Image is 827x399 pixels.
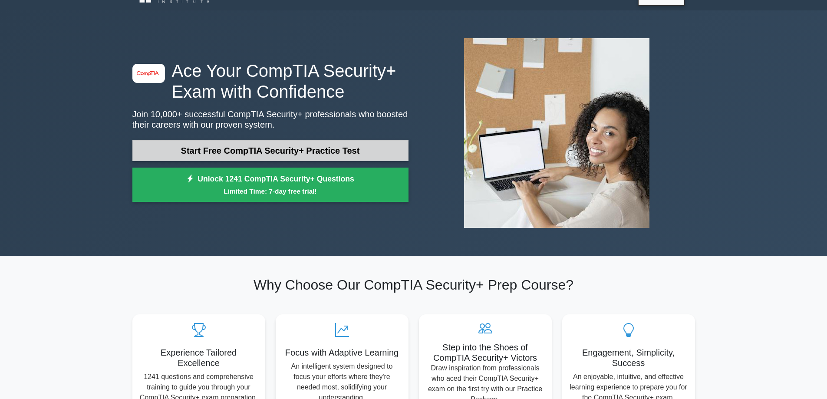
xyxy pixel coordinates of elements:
[132,60,409,102] h1: Ace Your CompTIA Security+ Exam with Confidence
[569,347,688,368] h5: Engagement, Simplicity, Success
[132,140,409,161] a: Start Free CompTIA Security+ Practice Test
[132,168,409,202] a: Unlock 1241 CompTIA Security+ QuestionsLimited Time: 7-day free trial!
[283,347,402,358] h5: Focus with Adaptive Learning
[132,109,409,130] p: Join 10,000+ successful CompTIA Security+ professionals who boosted their careers with our proven...
[132,277,695,293] h2: Why Choose Our CompTIA Security+ Prep Course?
[143,186,398,196] small: Limited Time: 7-day free trial!
[426,342,545,363] h5: Step into the Shoes of CompTIA Security+ Victors
[139,347,258,368] h5: Experience Tailored Excellence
